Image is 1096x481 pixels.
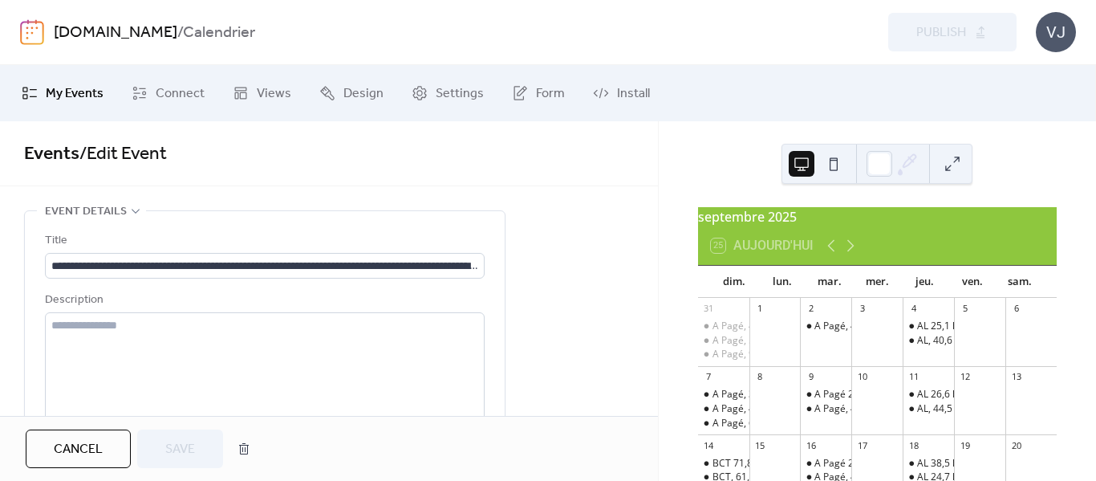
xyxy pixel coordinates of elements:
span: Event details [45,202,127,222]
div: jeu. [901,266,948,298]
div: mer. [854,266,901,298]
div: 31 [703,303,715,315]
span: / Edit Event [79,137,167,172]
div: 6 [1010,303,1022,315]
div: 4 [907,303,919,315]
div: septembre 2025 [698,207,1057,226]
a: [DOMAIN_NAME] [54,18,177,48]
a: My Events [10,71,116,115]
span: Install [617,84,650,104]
div: AL 25,1 km St-Pierre-Sud, St-Paul, Crabtree, Petite Noraie, Voie de Contournement [903,320,954,333]
span: Cancel [54,440,103,459]
div: 7 [703,371,715,383]
a: Connect [120,71,217,115]
div: dim. [711,266,758,298]
div: 14 [703,439,715,451]
div: 2 [805,303,817,315]
div: AL, 40,6 km Rg Cyrille-Beaudry, St-Gérard, Rg Nord, Crabtree. Commandité par Clinique Éric Dupuis... [903,334,954,348]
span: Views [257,84,291,104]
a: Design [307,71,396,115]
div: AL 26,6 km Ch Cyrille-Beaudry, Crabtree, St-Paul, Ch St-Jacques [903,388,954,402]
div: A Pagé, 40,1 km Rg Ste-Julie, 2e Rg (aller retour), Voie de contournement. Commandité par Boucher... [800,320,851,333]
span: My Events [46,84,104,104]
div: 13 [1010,371,1022,383]
div: A Pagé, 67,2 km St-Liguori, St-Ambroise, Ste-Marceline, Ste-Mélanie. Commandité par La Distinctio... [698,417,749,430]
div: BCT 71,8 km St-Gérard, l'Épiphanie, l'Assomption, Rg Point-du-Jour-Nord. Commandité par Pulsion S... [698,457,749,471]
div: ven. [948,266,996,298]
div: A Pagé, 39,6 km St-Ambroise, Ste-Marceline. Commandité par Municipalité de St-Ambroise service mu... [698,388,749,402]
div: 17 [856,439,868,451]
a: Views [221,71,303,115]
div: 10 [856,371,868,383]
span: Form [536,84,565,104]
div: mar. [806,266,853,298]
div: 8 [754,371,766,383]
div: A Pagé 24,8 km Petite Noraie, Rivière Rouge, Rg Double, Voie de Contournement [800,388,851,402]
div: 1 [754,303,766,315]
div: lun. [758,266,806,298]
div: 19 [959,439,971,451]
div: A Pagé, 52,2 km St-Liguori, Montéée Hamilton, Rawdon, 38e Av. Commandité par Val Délice mets maisons [698,334,749,348]
div: 18 [907,439,919,451]
div: 12 [959,371,971,383]
div: 3 [856,303,868,315]
div: 5 [959,303,971,315]
div: VJ [1036,12,1076,52]
a: Install [581,71,662,115]
span: Design [343,84,384,104]
span: Connect [156,84,205,104]
div: A Pagé 25 km Petite-Noraie, Ch St-Pierre, Rg Double, 38e av, St-Ambroise, Voie de Contournement [800,457,851,471]
div: 20 [1010,439,1022,451]
img: logo [20,19,44,45]
span: Settings [436,84,484,104]
div: 15 [754,439,766,451]
div: 9 [805,371,817,383]
div: A Pagé, 41,2 km Crabtree, St-Liguori, Voie de Contournement. Commandité par Trévi Joliette piscin... [698,320,749,333]
div: 11 [907,371,919,383]
div: AL 38,5 km St-Thomas, Crabtree, St-Paul. Commandité par Son X Plus produits audio/vidéo [903,457,954,471]
b: Calendrier [183,18,255,48]
div: A Pagé, 48,9 km St-Liguori, St-Jacques, Ste-Marie, Crabtree. Commandité par Constuction Mike Blai... [698,402,749,416]
button: Cancel [26,430,131,468]
div: sam. [997,266,1044,298]
div: A Pagé, 41,4 km Rg de la Petite-Noraie, St-Liguori, St-Ambroise. Commandité par Dupont photo stud... [800,402,851,416]
div: AL, 44,5 km St-Liguori, St-Jacques, Ste-Marie, Crabtree, St-Paul. Commandité par Boies [903,402,954,416]
a: Form [500,71,577,115]
div: Title [45,231,481,251]
b: / [177,18,183,48]
div: Description [45,291,481,310]
div: 16 [805,439,817,451]
div: A Pagé, 90,1 km Rawdon, St-Alphonse, Ste-Béatrix, Ste-Mélanie. Commandité par Val Délice [698,348,749,361]
a: Settings [400,71,496,115]
a: Events [24,137,79,172]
